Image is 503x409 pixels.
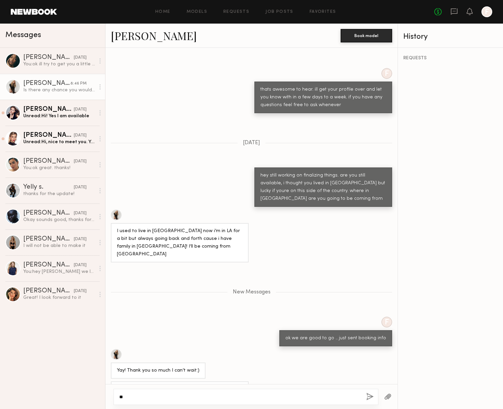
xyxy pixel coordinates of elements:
div: [DATE] [74,132,87,139]
span: [DATE] [243,140,260,146]
a: Models [187,10,207,14]
a: Home [155,10,170,14]
div: [PERSON_NAME] [23,132,74,139]
button: Book model [341,29,392,42]
div: Is there any chance you would be able to cover gas or train expenses from [GEOGRAPHIC_DATA] to [G... [23,87,95,93]
div: Yay! Thank you so much I can’t wait:) [117,367,199,375]
div: [PERSON_NAME] [23,210,74,217]
div: [DATE] [74,55,87,61]
a: Book model [341,32,392,38]
div: REQUESTS [403,56,498,61]
a: Job Posts [265,10,293,14]
div: 8:46 PM [70,81,87,87]
div: [DATE] [74,158,87,165]
div: Okay sounds good, thanks for the update! [23,217,95,223]
div: [DATE] [74,106,87,113]
div: [PERSON_NAME] [23,262,74,269]
div: Unread: Hi! Yes I am available [23,113,95,119]
div: [PERSON_NAME] [23,158,74,165]
div: I will not be able to make it [23,243,95,249]
div: [DATE] [74,184,87,191]
a: F [481,6,492,17]
div: You: ok ill try to get you a little later start time waitign to hear from the rest of the models [23,61,95,67]
div: Great! I look forward to it [23,294,95,301]
div: thanks for the update! [23,191,95,197]
div: History [403,33,498,41]
div: [DATE] [74,210,87,217]
div: [PERSON_NAME] [23,236,74,243]
div: I used to live in [GEOGRAPHIC_DATA] now i’m in LA for a bit but always going back and forth cause... [117,227,243,258]
div: [PERSON_NAME] [23,288,74,294]
div: [PERSON_NAME] [23,80,70,87]
a: Favorites [310,10,336,14]
div: You: hey [PERSON_NAME] we love your look, I am casting a photo/video shoot for the brand L'eggs f... [23,269,95,275]
div: thats awesome to hear. ill get your profile over and let you know with in a few days to a week. i... [260,86,386,109]
a: Requests [223,10,249,14]
span: New Messages [233,289,271,295]
div: You: ok great. thanks! [23,165,95,171]
a: [PERSON_NAME] [111,28,197,43]
div: ok we are good to go .. just sent booking info [285,335,386,342]
div: [DATE] [74,262,87,269]
div: Unread: Hi, nice to meet you. Yes Im available. Also, my Instagram is @meggirll. Thank you! [23,139,95,145]
span: Messages [5,31,41,39]
div: Yelly s. [23,184,74,191]
div: [DATE] [74,236,87,243]
div: [DATE] [74,288,87,294]
div: [PERSON_NAME] [23,54,74,61]
div: hey still working on finalizing things. are you still available, i thought you lived in [GEOGRAPH... [260,172,386,203]
div: [PERSON_NAME] [23,106,74,113]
